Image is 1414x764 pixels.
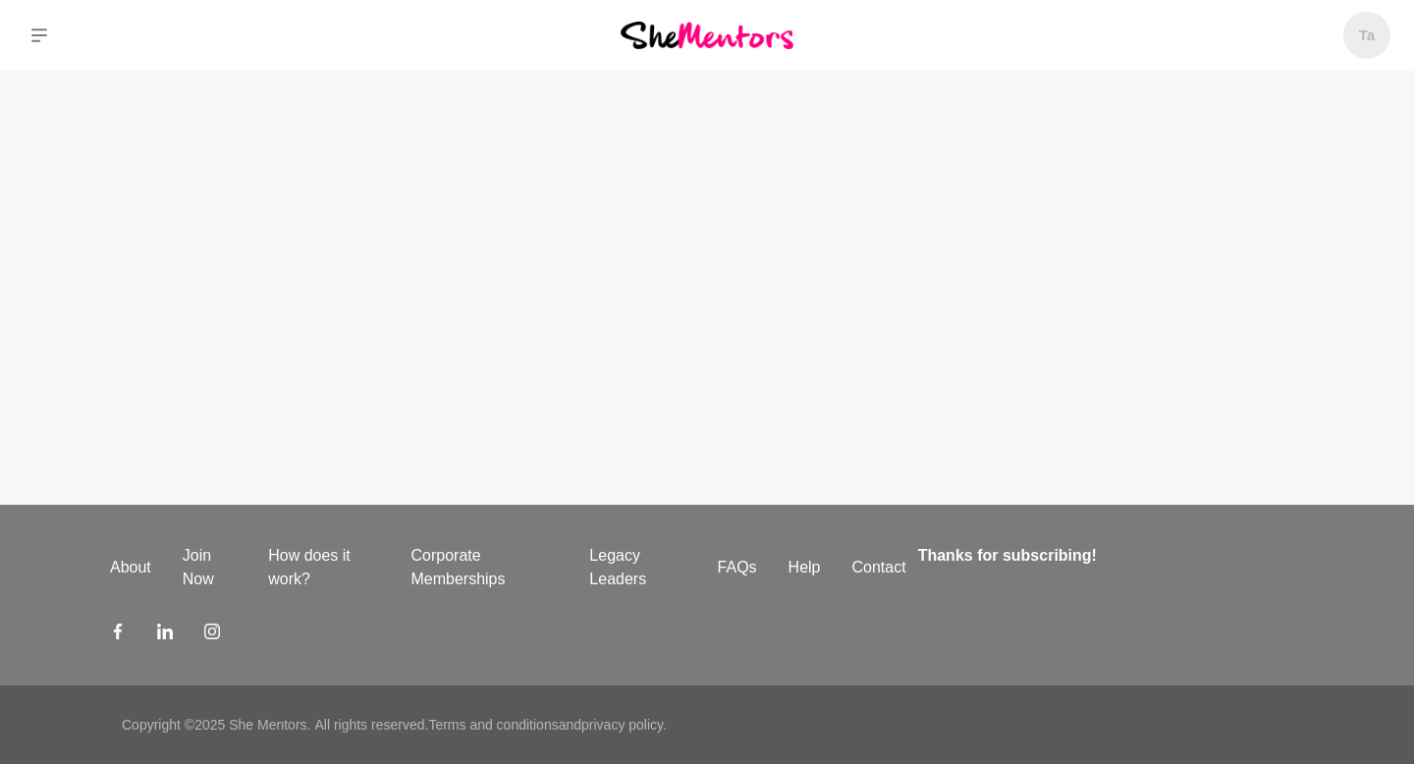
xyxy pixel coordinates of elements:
[1343,12,1390,59] a: Ta
[581,717,663,733] a: privacy policy
[1359,27,1375,45] h5: Ta
[621,22,793,48] img: She Mentors Logo
[122,715,310,736] p: Copyright © 2025 She Mentors .
[157,623,173,646] a: LinkedIn
[918,544,1292,568] h4: Thanks for subscribing!
[573,544,701,591] a: Legacy Leaders
[94,556,167,579] a: About
[395,544,573,591] a: Corporate Memberships
[110,623,126,646] a: Facebook
[204,623,220,646] a: Instagram
[702,556,773,579] a: FAQs
[773,556,837,579] a: Help
[252,544,395,591] a: How does it work?
[167,544,252,591] a: Join Now
[837,556,922,579] a: Contact
[428,717,558,733] a: Terms and conditions
[314,715,666,736] p: All rights reserved. and .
